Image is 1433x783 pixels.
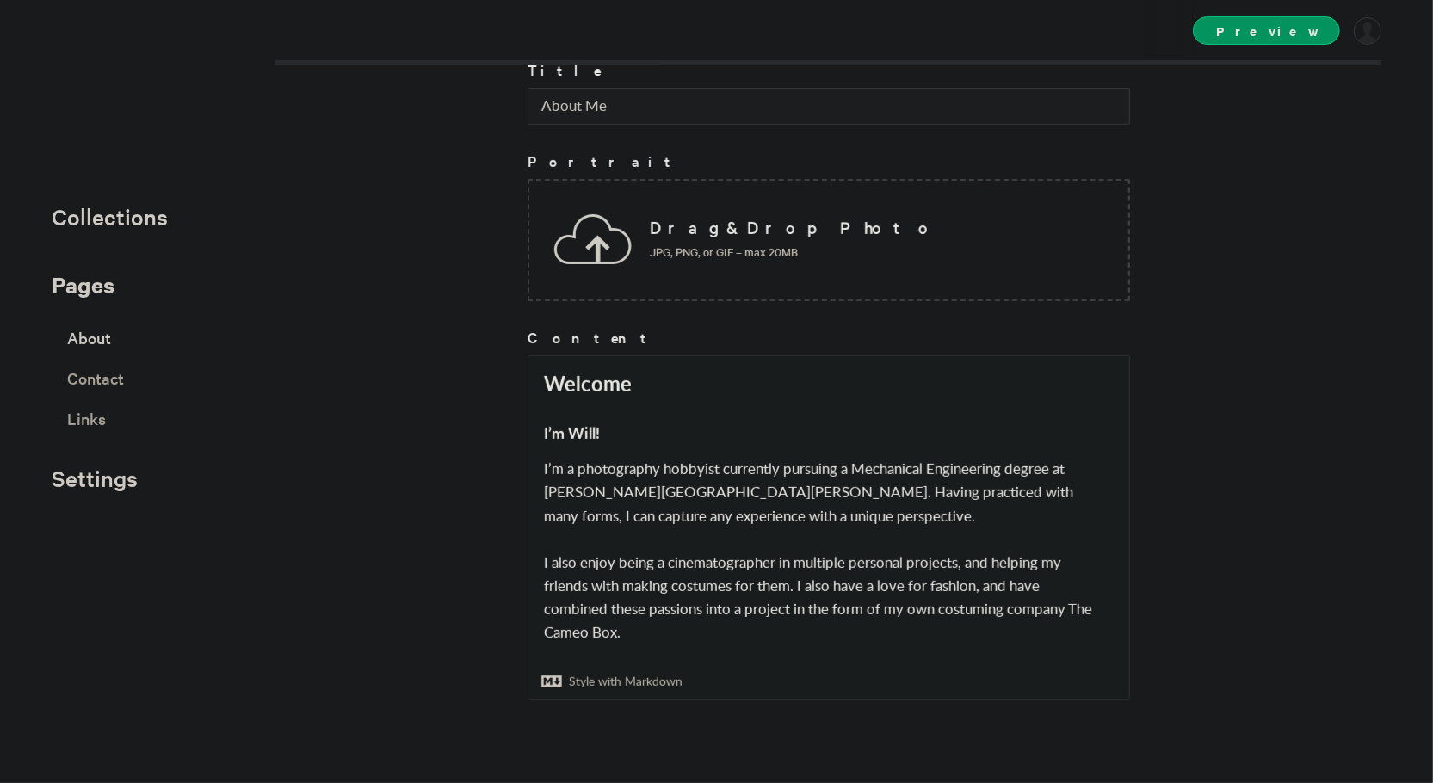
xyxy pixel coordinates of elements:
span: Collections [52,202,168,231]
span: Links [67,404,106,434]
input: About [528,88,1130,125]
h3: Title [528,59,1130,79]
h3: Content [528,327,1130,347]
span: About [67,323,111,353]
span: Pages [52,269,114,299]
p: Drag & Drop Photo [650,218,940,237]
h3: Portrait [528,151,1130,170]
p: Style with Markdown [541,674,683,692]
span: Settings [52,464,138,492]
span: Contact [67,363,124,393]
p: JPG, PNG, or GIF – max 20MB [650,243,940,262]
span: Preview [1193,16,1340,45]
